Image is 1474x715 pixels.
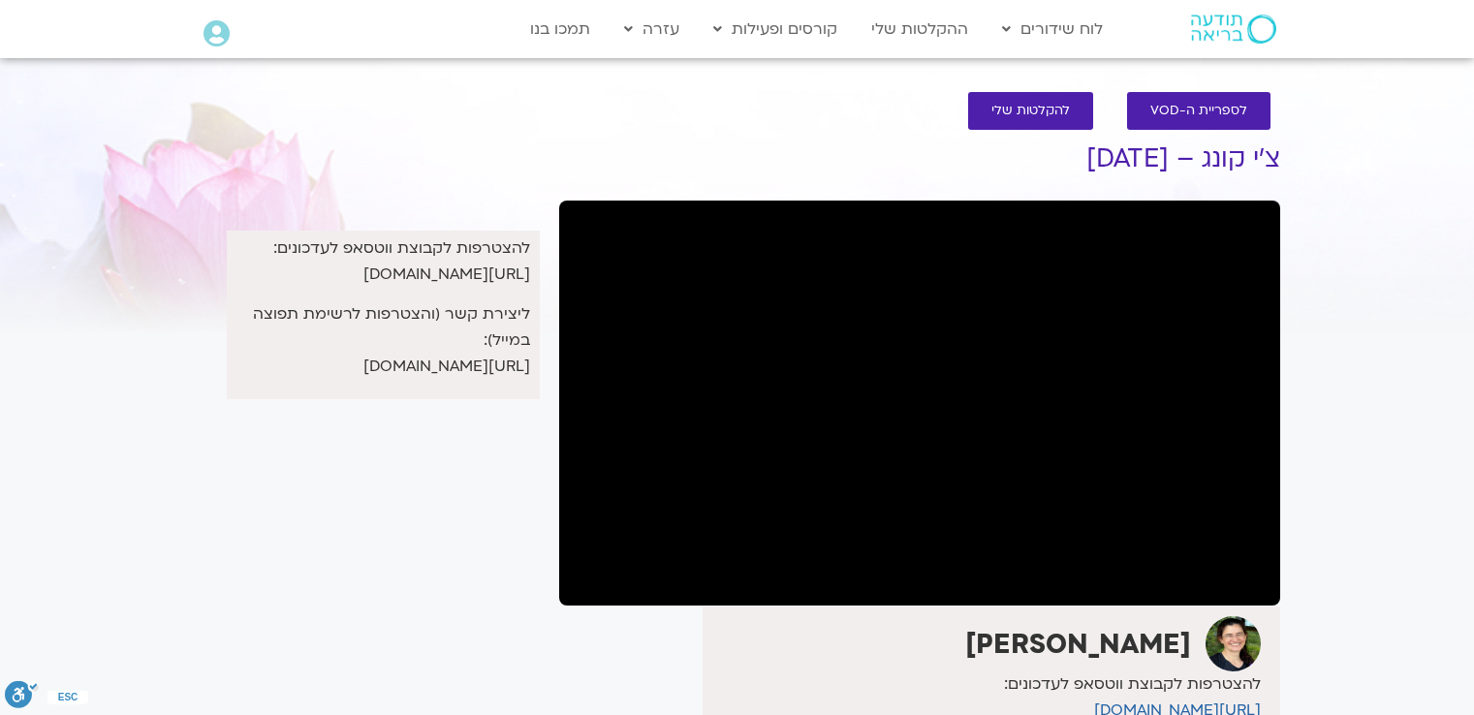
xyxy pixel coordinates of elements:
[862,11,978,47] a: ההקלטות שלי
[992,11,1113,47] a: לוח שידורים
[1191,15,1276,44] img: תודעה בריאה
[1150,104,1247,118] span: לספריית ה-VOD
[520,11,600,47] a: תמכו בנו
[704,11,847,47] a: קורסים ופעילות
[559,144,1280,173] h1: צ'י קונג – [DATE]
[236,235,530,288] p: להצטרפות לקבוצת ווטסאפ לעדכונים: [URL][DOMAIN_NAME]
[1127,92,1270,130] a: לספריית ה-VOD
[968,92,1093,130] a: להקלטות שלי
[614,11,689,47] a: עזרה
[991,104,1070,118] span: להקלטות שלי
[236,301,530,380] p: ליצירת קשר (והצטרפות לרשימת תפוצה במייל): [URL][DOMAIN_NAME]
[1206,616,1261,671] img: רונית מלכין
[965,626,1191,663] strong: [PERSON_NAME]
